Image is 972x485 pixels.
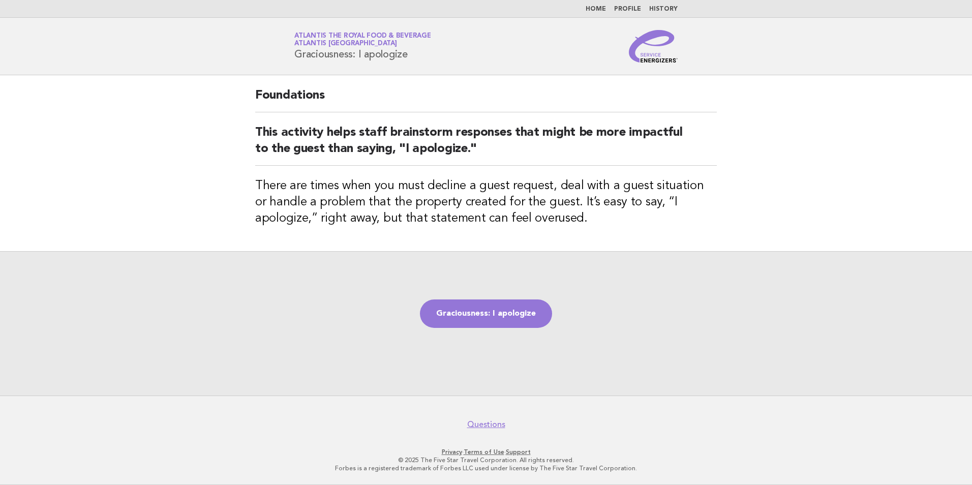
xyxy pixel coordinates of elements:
p: · · [175,448,797,456]
p: © 2025 The Five Star Travel Corporation. All rights reserved. [175,456,797,464]
h1: Graciousness: I apologize [294,33,431,59]
a: Profile [614,6,641,12]
p: Forbes is a registered trademark of Forbes LLC used under license by The Five Star Travel Corpora... [175,464,797,472]
h3: There are times when you must decline a guest request, deal with a guest situation or handle a pr... [255,178,717,227]
a: Terms of Use [464,448,504,456]
img: Service Energizers [629,30,678,63]
h2: This activity helps staff brainstorm responses that might be more impactful to the guest than say... [255,125,717,166]
a: Support [506,448,531,456]
span: Atlantis [GEOGRAPHIC_DATA] [294,41,397,47]
a: Privacy [442,448,462,456]
a: Atlantis the Royal Food & BeverageAtlantis [GEOGRAPHIC_DATA] [294,33,431,47]
a: Graciousness: I apologize [420,299,552,328]
h2: Foundations [255,87,717,112]
a: Questions [467,419,505,430]
a: Home [586,6,606,12]
a: History [649,6,678,12]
